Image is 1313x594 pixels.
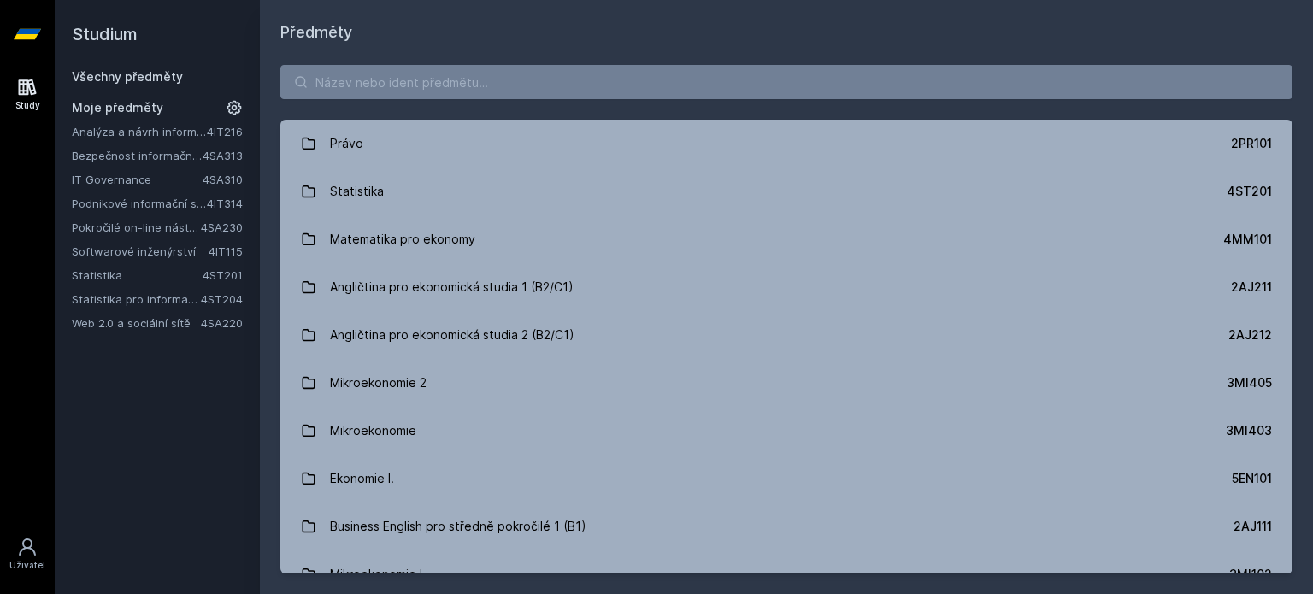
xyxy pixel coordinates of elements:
[280,359,1292,407] a: Mikroekonomie 2 3MI405
[280,21,1292,44] h1: Předměty
[72,195,207,212] a: Podnikové informační systémy
[203,268,243,282] a: 4ST201
[207,197,243,210] a: 4IT314
[201,316,243,330] a: 4SA220
[330,414,416,448] div: Mikroekonomie
[72,219,201,236] a: Pokročilé on-line nástroje pro analýzu a zpracování informací
[72,267,203,284] a: Statistika
[3,528,51,580] a: Uživatel
[1223,231,1272,248] div: 4MM101
[280,168,1292,215] a: Statistika 4ST201
[209,244,243,258] a: 4IT115
[1228,326,1272,344] div: 2AJ212
[1227,374,1272,391] div: 3MI405
[207,125,243,138] a: 4IT216
[72,315,201,332] a: Web 2.0 a sociální sítě
[203,173,243,186] a: 4SA310
[280,120,1292,168] a: Právo 2PR101
[72,123,207,140] a: Analýza a návrh informačních systémů
[280,215,1292,263] a: Matematika pro ekonomy 4MM101
[3,68,51,121] a: Study
[1234,518,1272,535] div: 2AJ111
[330,126,363,161] div: Právo
[330,509,586,544] div: Business English pro středně pokročilé 1 (B1)
[72,171,203,188] a: IT Governance
[201,292,243,306] a: 4ST204
[280,65,1292,99] input: Název nebo ident předmětu…
[72,291,201,308] a: Statistika pro informatiky
[72,69,183,84] a: Všechny předměty
[330,462,394,496] div: Ekonomie I.
[203,149,243,162] a: 4SA313
[280,503,1292,550] a: Business English pro středně pokročilé 1 (B1) 2AJ111
[72,99,163,116] span: Moje předměty
[330,366,427,400] div: Mikroekonomie 2
[280,407,1292,455] a: Mikroekonomie 3MI403
[1227,183,1272,200] div: 4ST201
[72,147,203,164] a: Bezpečnost informačních systémů
[1226,422,1272,439] div: 3MI403
[1232,470,1272,487] div: 5EN101
[330,318,574,352] div: Angličtina pro ekonomická studia 2 (B2/C1)
[330,270,574,304] div: Angličtina pro ekonomická studia 1 (B2/C1)
[1231,279,1272,296] div: 2AJ211
[330,174,384,209] div: Statistika
[330,222,475,256] div: Matematika pro ekonomy
[330,557,422,591] div: Mikroekonomie I
[9,559,45,572] div: Uživatel
[280,263,1292,311] a: Angličtina pro ekonomická studia 1 (B2/C1) 2AJ211
[1229,566,1272,583] div: 3MI102
[72,243,209,260] a: Softwarové inženýrství
[280,311,1292,359] a: Angličtina pro ekonomická studia 2 (B2/C1) 2AJ212
[1231,135,1272,152] div: 2PR101
[280,455,1292,503] a: Ekonomie I. 5EN101
[15,99,40,112] div: Study
[201,221,243,234] a: 4SA230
